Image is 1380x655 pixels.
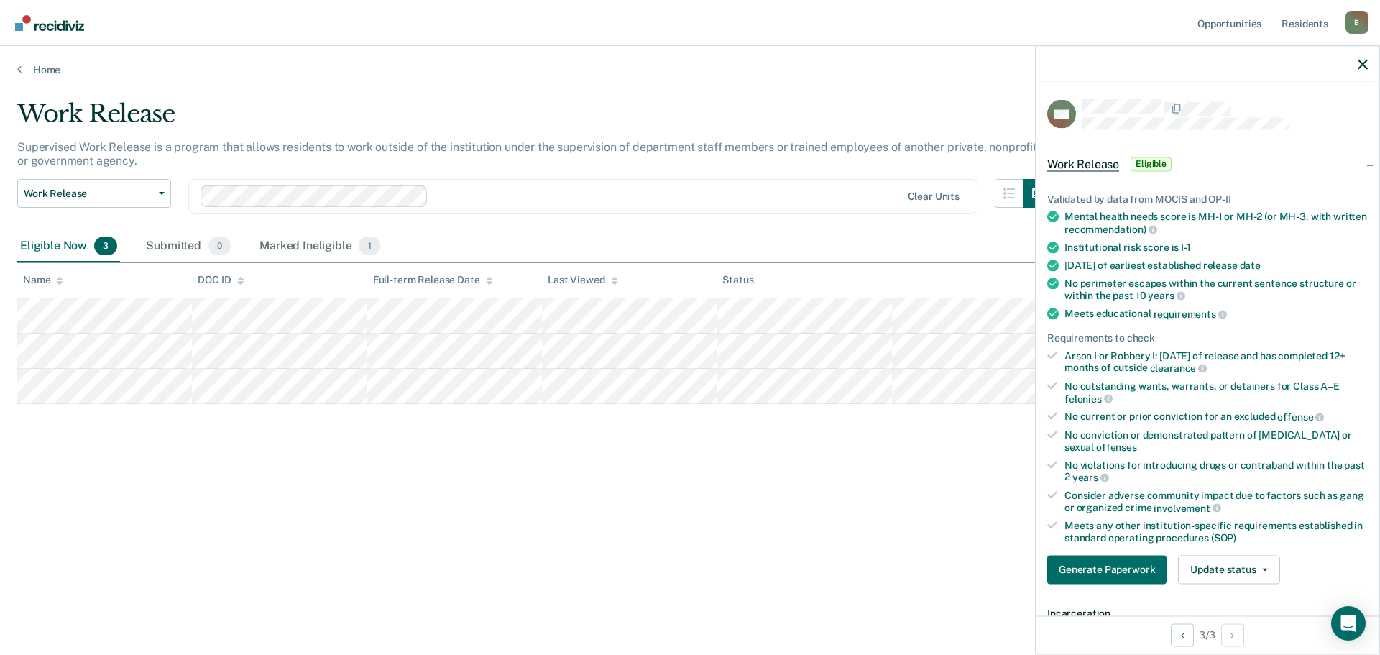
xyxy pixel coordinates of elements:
[198,274,244,286] div: DOC ID
[1047,607,1368,619] dt: Incarceration
[1240,259,1261,270] span: date
[1211,532,1236,544] span: (SOP)
[1154,308,1227,319] span: requirements
[1064,223,1157,234] span: recommendation)
[1036,615,1379,654] div: 3 / 3
[1064,393,1113,404] span: felonies
[1150,362,1207,374] span: clearance
[1154,502,1220,513] span: involvement
[1064,259,1368,271] div: [DATE] of earliest established release
[1064,520,1368,544] div: Meets any other institution-specific requirements established in standard operating procedures
[1277,411,1324,423] span: offense
[1072,472,1109,483] span: years
[908,191,960,203] div: Clear units
[1064,277,1368,301] div: No perimeter escapes within the current sentence structure or within the past 10
[143,231,234,262] div: Submitted
[17,140,1040,168] p: Supervised Work Release is a program that allows residents to work outside of the institution und...
[1064,241,1368,253] div: Institutional risk score is
[1047,331,1368,344] div: Requirements to check
[1064,411,1368,423] div: No current or prior conviction for an excluded
[359,237,379,255] span: 1
[722,274,753,286] div: Status
[1047,193,1368,205] div: Validated by data from MOCIS and OP-II
[17,99,1052,140] div: Work Release
[1064,211,1368,235] div: Mental health needs score is MH-1 or MH-2 (or MH-3, with written
[1064,349,1368,374] div: Arson I or Robbery I: [DATE] of release and has completed 12+ months of outside
[1047,157,1119,171] span: Work Release
[1064,429,1368,453] div: No conviction or demonstrated pattern of [MEDICAL_DATA] or sexual
[17,231,120,262] div: Eligible Now
[24,188,153,200] span: Work Release
[1345,11,1368,34] div: B
[23,274,63,286] div: Name
[1064,459,1368,483] div: No violations for introducing drugs or contraband within the past 2
[1181,241,1191,252] span: I-1
[94,237,117,255] span: 3
[15,15,84,31] img: Recidiviz
[1064,308,1368,321] div: Meets educational
[1171,623,1194,646] button: Previous Opportunity
[17,63,1363,76] a: Home
[1331,606,1366,641] div: Open Intercom Messenger
[1096,441,1137,452] span: offenses
[1047,555,1167,584] button: Generate Paperwork
[1148,290,1184,301] span: years
[373,274,493,286] div: Full-term Release Date
[1131,157,1172,171] span: Eligible
[1064,489,1368,513] div: Consider adverse community impact due to factors such as gang or organized crime
[1178,555,1279,584] button: Update status
[1345,11,1368,34] button: Profile dropdown button
[208,237,231,255] span: 0
[257,231,383,262] div: Marked Ineligible
[1064,380,1368,404] div: No outstanding wants, warrants, or detainers for Class A–E
[548,274,617,286] div: Last Viewed
[1221,623,1244,646] button: Next Opportunity
[1036,141,1379,187] div: Work ReleaseEligible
